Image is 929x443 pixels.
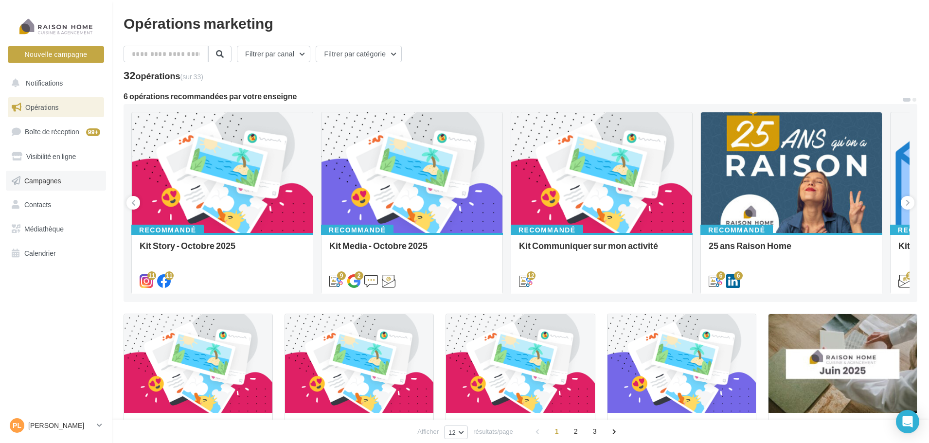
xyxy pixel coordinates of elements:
[906,271,915,280] div: 12
[26,79,63,87] span: Notifications
[28,421,93,430] p: [PERSON_NAME]
[444,425,468,439] button: 12
[25,103,58,111] span: Opérations
[337,271,346,280] div: 9
[329,241,495,260] div: Kit Media - Octobre 2025
[709,241,874,260] div: 25 ans Raison Home
[8,46,104,63] button: Nouvelle campagne
[734,271,743,280] div: 6
[587,424,603,439] span: 3
[568,424,584,439] span: 2
[180,72,203,81] span: (sur 33)
[24,225,64,233] span: Médiathèque
[124,70,203,81] div: 32
[131,225,204,235] div: Recommandé
[316,46,402,62] button: Filtrer par catégorie
[6,97,106,118] a: Opérations
[25,127,79,136] span: Boîte de réception
[26,152,76,160] span: Visibilité en ligne
[24,249,56,257] span: Calendrier
[355,271,363,280] div: 2
[700,225,773,235] div: Recommandé
[6,146,106,167] a: Visibilité en ligne
[124,92,902,100] div: 6 opérations recommandées par votre enseigne
[86,128,100,136] div: 99+
[6,121,106,142] a: Boîte de réception99+
[13,421,21,430] span: PL
[135,71,203,80] div: opérations
[165,271,174,280] div: 11
[6,195,106,215] a: Contacts
[321,225,393,235] div: Recommandé
[24,176,61,184] span: Campagnes
[24,200,51,209] span: Contacts
[448,428,456,436] span: 12
[511,225,583,235] div: Recommandé
[519,241,684,260] div: Kit Communiquer sur mon activité
[6,243,106,264] a: Calendrier
[473,427,513,436] span: résultats/page
[8,416,104,435] a: PL [PERSON_NAME]
[6,219,106,239] a: Médiathèque
[237,46,310,62] button: Filtrer par canal
[147,271,156,280] div: 11
[6,73,102,93] button: Notifications
[716,271,725,280] div: 6
[896,410,919,433] div: Open Intercom Messenger
[124,16,917,30] div: Opérations marketing
[527,271,536,280] div: 12
[417,427,439,436] span: Afficher
[140,241,305,260] div: Kit Story - Octobre 2025
[549,424,565,439] span: 1
[6,171,106,191] a: Campagnes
